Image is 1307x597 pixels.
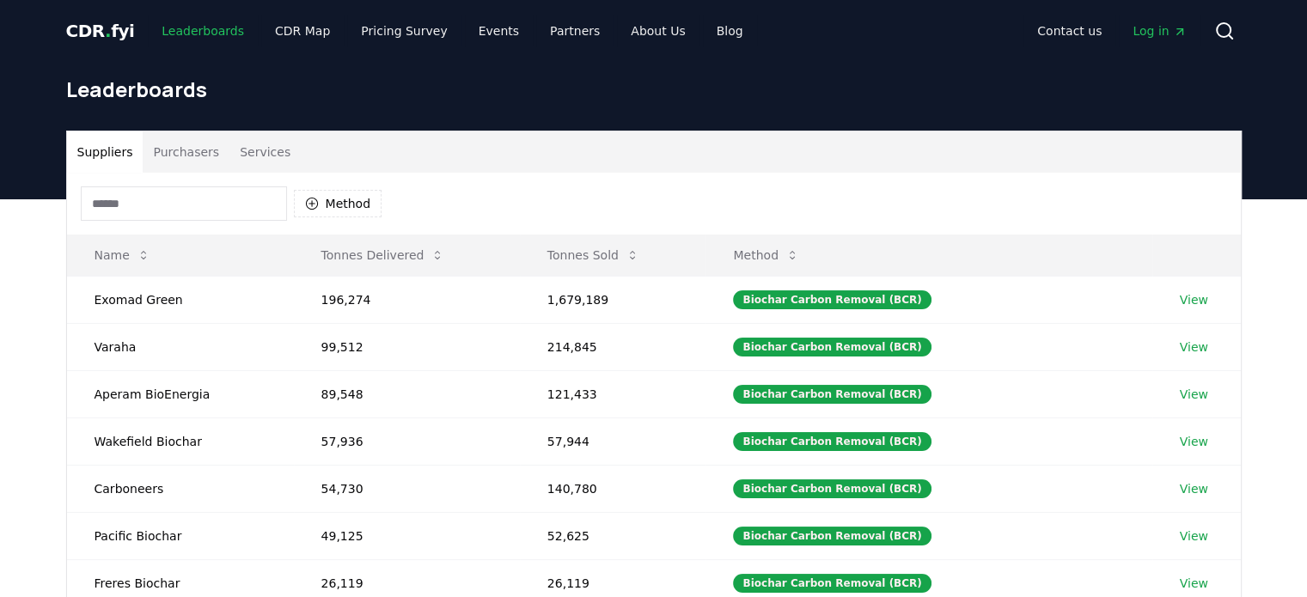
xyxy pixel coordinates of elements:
[520,417,706,465] td: 57,944
[1180,480,1208,497] a: View
[67,276,294,323] td: Exomad Green
[308,238,459,272] button: Tonnes Delivered
[733,290,931,309] div: Biochar Carbon Removal (BCR)
[148,15,258,46] a: Leaderboards
[347,15,461,46] a: Pricing Survey
[617,15,699,46] a: About Us
[66,19,135,43] a: CDR.fyi
[719,238,813,272] button: Method
[520,276,706,323] td: 1,679,189
[229,131,301,173] button: Services
[294,370,520,417] td: 89,548
[733,432,931,451] div: Biochar Carbon Removal (BCR)
[465,15,533,46] a: Events
[67,512,294,559] td: Pacific Biochar
[294,512,520,559] td: 49,125
[105,21,111,41] span: .
[1180,575,1208,592] a: View
[733,479,931,498] div: Biochar Carbon Removal (BCR)
[1119,15,1200,46] a: Log in
[520,465,706,512] td: 140,780
[520,512,706,559] td: 52,625
[1180,291,1208,308] a: View
[1180,527,1208,545] a: View
[1023,15,1200,46] nav: Main
[67,370,294,417] td: Aperam BioEnergia
[261,15,344,46] a: CDR Map
[733,574,931,593] div: Biochar Carbon Removal (BCR)
[1180,433,1208,450] a: View
[143,131,229,173] button: Purchasers
[520,370,706,417] td: 121,433
[148,15,756,46] nav: Main
[294,190,382,217] button: Method
[733,385,931,404] div: Biochar Carbon Removal (BCR)
[67,417,294,465] td: Wakefield Biochar
[67,323,294,370] td: Varaha
[67,465,294,512] td: Carboneers
[1180,338,1208,356] a: View
[1023,15,1115,46] a: Contact us
[294,417,520,465] td: 57,936
[520,323,706,370] td: 214,845
[536,15,614,46] a: Partners
[66,21,135,41] span: CDR fyi
[733,338,931,356] div: Biochar Carbon Removal (BCR)
[1133,22,1186,40] span: Log in
[294,323,520,370] td: 99,512
[534,238,653,272] button: Tonnes Sold
[294,465,520,512] td: 54,730
[294,276,520,323] td: 196,274
[66,76,1242,103] h1: Leaderboards
[1180,386,1208,403] a: View
[81,238,164,272] button: Name
[733,527,931,545] div: Biochar Carbon Removal (BCR)
[703,15,757,46] a: Blog
[67,131,144,173] button: Suppliers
